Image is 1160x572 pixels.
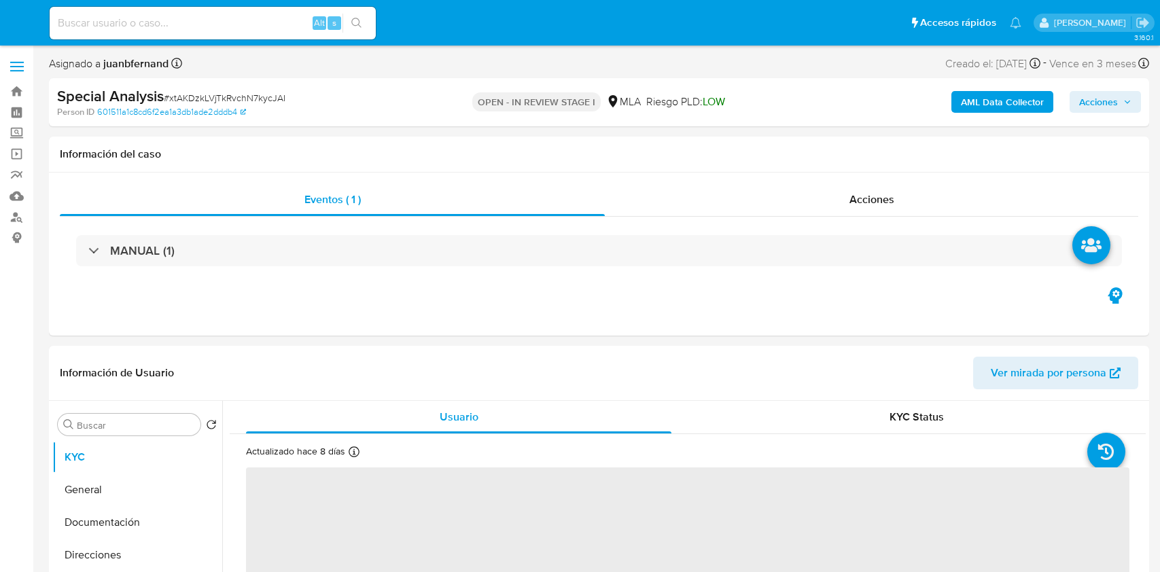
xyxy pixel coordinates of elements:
[101,56,169,71] b: juanbfernand
[1070,91,1141,113] button: Acciones
[304,192,361,207] span: Eventos ( 1 )
[52,441,222,473] button: KYC
[920,16,996,30] span: Accesos rápidos
[1079,91,1118,113] span: Acciones
[1054,16,1131,29] p: juanbautista.fernandez@mercadolibre.com
[342,14,370,33] button: search-icon
[646,94,725,109] span: Riesgo PLD:
[472,92,601,111] p: OPEN - IN REVIEW STAGE I
[890,409,944,425] span: KYC Status
[961,91,1044,113] b: AML Data Collector
[110,243,175,258] h3: MANUAL (1)
[60,366,174,380] h1: Información de Usuario
[1049,56,1136,71] span: Vence en 3 meses
[246,445,345,458] p: Actualizado hace 8 días
[57,85,164,107] b: Special Analysis
[991,357,1106,389] span: Ver mirada por persona
[60,147,1138,161] h1: Información del caso
[52,539,222,571] button: Direcciones
[49,56,169,71] span: Asignado a
[1136,16,1150,30] a: Salir
[57,106,94,118] b: Person ID
[314,16,325,29] span: Alt
[164,91,285,105] span: # xtAKDzkLVjTkRvchN7kycJAI
[945,54,1040,73] div: Creado el: [DATE]
[50,14,376,32] input: Buscar usuario o caso...
[97,106,246,118] a: 601511a1c8cd6f2ea1a3db1ade2dddb4
[77,419,195,431] input: Buscar
[206,419,217,434] button: Volver al orden por defecto
[63,419,74,430] button: Buscar
[606,94,641,109] div: MLA
[52,506,222,539] button: Documentación
[332,16,336,29] span: s
[703,94,725,109] span: LOW
[52,473,222,506] button: General
[440,409,478,425] span: Usuario
[1043,54,1047,73] span: -
[951,91,1053,113] button: AML Data Collector
[76,235,1122,266] div: MANUAL (1)
[849,192,894,207] span: Acciones
[1010,17,1021,29] a: Notificaciones
[973,357,1138,389] button: Ver mirada por persona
